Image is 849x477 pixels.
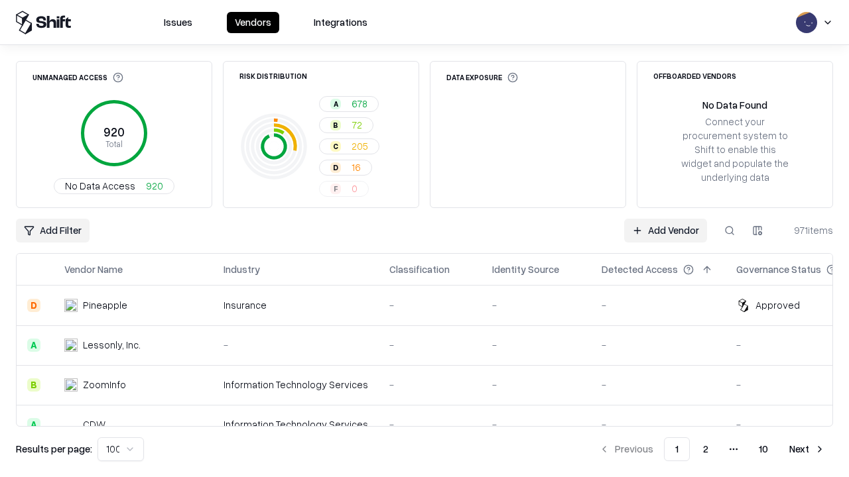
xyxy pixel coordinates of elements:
[65,179,135,193] span: No Data Access
[54,178,174,194] button: No Data Access920
[736,262,821,276] div: Governance Status
[224,417,368,431] div: Information Technology Services
[27,299,40,312] div: D
[591,437,833,461] nav: pagination
[224,378,368,392] div: Information Technology Services
[352,97,367,111] span: 678
[27,418,40,431] div: A
[224,262,260,276] div: Industry
[692,437,719,461] button: 2
[227,12,279,33] button: Vendors
[83,338,141,352] div: Lessonly, Inc.
[319,117,373,133] button: B72
[156,12,200,33] button: Issues
[492,417,580,431] div: -
[27,378,40,392] div: B
[319,96,379,112] button: A678
[389,262,450,276] div: Classification
[83,298,127,312] div: Pineapple
[389,378,471,392] div: -
[64,299,78,312] img: Pineapple
[352,160,361,174] span: 16
[64,378,78,392] img: ZoomInfo
[492,338,580,352] div: -
[27,339,40,352] div: A
[653,72,736,79] div: Offboarded Vendors
[330,162,341,173] div: D
[446,72,518,83] div: Data Exposure
[330,120,341,131] div: B
[239,72,307,79] div: Risk Distribution
[64,262,123,276] div: Vendor Name
[224,298,368,312] div: Insurance
[492,298,580,312] div: -
[389,298,471,312] div: -
[319,138,379,154] button: C205
[664,437,690,461] button: 1
[33,72,123,83] div: Unmanaged Access
[306,12,375,33] button: Integrations
[780,223,833,237] div: 971 items
[330,99,341,109] div: A
[602,262,678,276] div: Detected Access
[389,417,471,431] div: -
[602,378,715,392] div: -
[492,378,580,392] div: -
[702,98,767,112] div: No Data Found
[748,437,779,461] button: 10
[319,160,372,176] button: D16
[16,442,92,456] p: Results per page:
[16,219,90,242] button: Add Filter
[103,125,125,139] tspan: 920
[224,338,368,352] div: -
[602,338,715,352] div: -
[680,115,790,185] div: Connect your procurement system to Shift to enable this widget and populate the underlying data
[64,418,78,431] img: CDW
[352,118,362,132] span: 72
[83,417,105,431] div: CDW
[146,179,163,193] span: 920
[64,339,78,352] img: Lessonly, Inc.
[105,138,123,149] tspan: Total
[352,139,368,153] span: 205
[83,378,126,392] div: ZoomInfo
[602,298,715,312] div: -
[781,437,833,461] button: Next
[330,141,341,152] div: C
[602,417,715,431] div: -
[624,219,707,242] a: Add Vendor
[389,338,471,352] div: -
[755,298,800,312] div: Approved
[492,262,559,276] div: Identity Source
